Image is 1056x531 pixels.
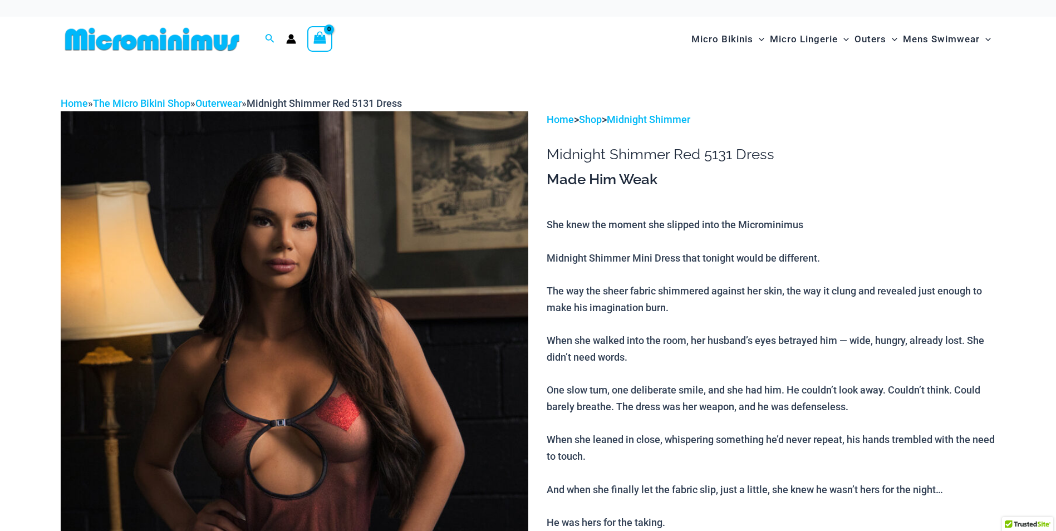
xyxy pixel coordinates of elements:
[61,97,88,109] a: Home
[838,25,849,53] span: Menu Toggle
[195,97,242,109] a: Outerwear
[852,22,900,56] a: OutersMenu ToggleMenu Toggle
[579,114,602,125] a: Shop
[607,114,690,125] a: Midnight Shimmer
[886,25,897,53] span: Menu Toggle
[900,22,994,56] a: Mens SwimwearMenu ToggleMenu Toggle
[547,170,995,189] h3: Made Him Weak
[980,25,991,53] span: Menu Toggle
[307,26,333,52] a: View Shopping Cart, empty
[547,146,995,163] h1: Midnight Shimmer Red 5131 Dress
[687,21,996,58] nav: Site Navigation
[903,25,980,53] span: Mens Swimwear
[753,25,764,53] span: Menu Toggle
[689,22,767,56] a: Micro BikinisMenu ToggleMenu Toggle
[247,97,402,109] span: Midnight Shimmer Red 5131 Dress
[61,27,244,52] img: MM SHOP LOGO FLAT
[265,32,275,46] a: Search icon link
[547,111,995,128] p: > >
[854,25,886,53] span: Outers
[547,114,574,125] a: Home
[770,25,838,53] span: Micro Lingerie
[93,97,190,109] a: The Micro Bikini Shop
[61,97,402,109] span: » » »
[691,25,753,53] span: Micro Bikinis
[767,22,852,56] a: Micro LingerieMenu ToggleMenu Toggle
[286,34,296,44] a: Account icon link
